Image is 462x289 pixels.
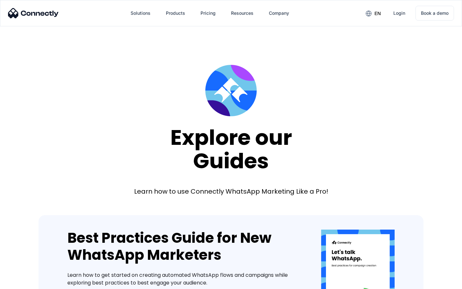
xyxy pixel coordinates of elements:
[131,9,150,18] div: Solutions
[201,9,216,18] div: Pricing
[161,5,190,21] div: Products
[67,230,302,264] div: Best Practices Guide for New WhatsApp Marketers
[269,9,289,18] div: Company
[8,8,59,18] img: Connectly Logo
[264,5,294,21] div: Company
[6,278,38,287] aside: Language selected: English
[67,271,302,287] div: Learn how to get started on creating automated WhatsApp flows and campaigns while exploring best ...
[226,5,259,21] div: Resources
[170,126,292,172] div: Explore our Guides
[125,5,156,21] div: Solutions
[134,187,328,196] div: Learn how to use Connectly WhatsApp Marketing Like a Pro!
[388,5,410,21] a: Login
[374,9,381,18] div: en
[231,9,253,18] div: Resources
[13,278,38,287] ul: Language list
[415,6,454,21] a: Book a demo
[166,9,185,18] div: Products
[195,5,221,21] a: Pricing
[393,9,405,18] div: Login
[361,8,386,18] div: en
